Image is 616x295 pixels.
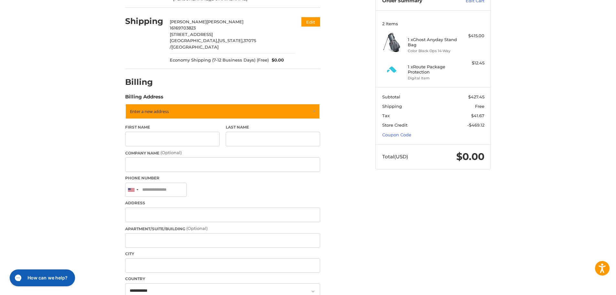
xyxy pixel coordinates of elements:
span: [US_STATE], [218,38,243,43]
h4: 1 x Ghost Anyday Stand Bag [408,37,457,48]
span: [PERSON_NAME] [207,19,243,24]
span: [GEOGRAPHIC_DATA] [171,44,219,50]
h2: Billing [125,77,163,87]
span: Subtotal [382,94,400,99]
span: Tax [382,113,390,118]
span: $0.00 [269,57,284,63]
label: Country [125,276,320,282]
small: (Optional) [160,150,182,155]
legend: Billing Address [125,93,163,104]
span: Free [475,104,484,109]
span: $41.67 [471,113,484,118]
label: First Name [125,124,220,130]
label: Address [125,200,320,206]
span: Total (USD) [382,153,408,160]
iframe: Gorgias live chat messenger [6,267,77,289]
li: Color Black Ops 14-Way [408,48,457,54]
label: Company Name [125,150,320,156]
span: Enter a new address [130,108,169,114]
span: Shipping [382,104,402,109]
a: Enter or select a different address [125,104,320,119]
span: 16169703823 [170,25,196,30]
span: Economy Shipping (7-12 Business Days) (Free) [170,57,269,63]
small: (Optional) [186,226,208,231]
span: $427.45 [468,94,484,99]
h4: 1 x Route Package Protection [408,64,457,75]
button: Edit [301,17,320,27]
div: $12.45 [459,60,484,66]
h2: Shipping [125,16,163,26]
span: 37075 / [170,38,256,50]
div: United States: +1 [125,183,140,197]
label: Apartment/Suite/Building [125,225,320,232]
label: Last Name [226,124,320,130]
span: -$469.12 [467,122,484,128]
div: $415.00 [459,33,484,39]
h3: 2 Items [382,21,484,26]
span: [PERSON_NAME] [170,19,207,24]
label: Phone Number [125,175,320,181]
span: $0.00 [456,151,484,163]
a: Coupon Code [382,132,411,137]
span: [STREET_ADDRESS] [170,32,213,37]
span: [GEOGRAPHIC_DATA], [170,38,218,43]
span: Store Credit [382,122,407,128]
label: City [125,251,320,257]
li: Digital Item [408,75,457,81]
